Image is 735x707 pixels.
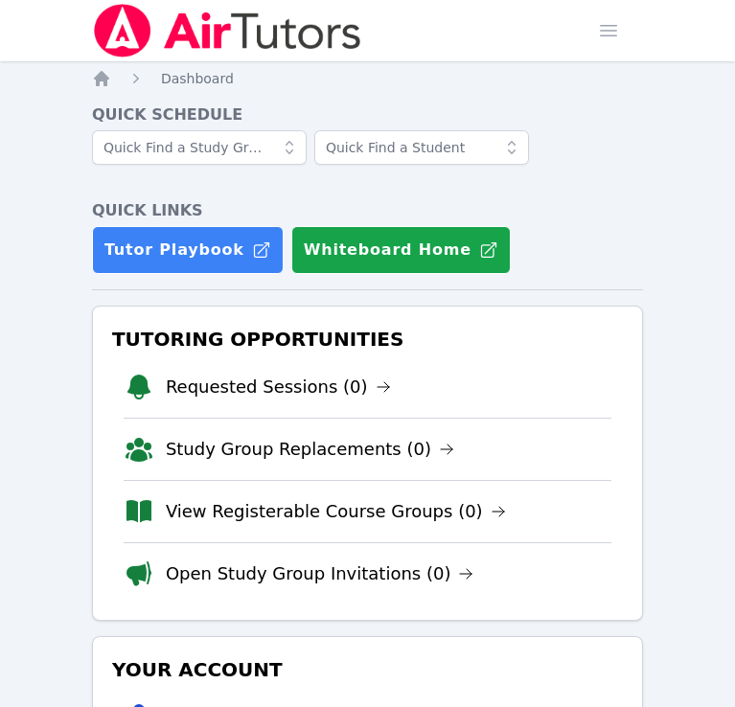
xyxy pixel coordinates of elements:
[108,322,627,356] h3: Tutoring Opportunities
[92,130,307,165] input: Quick Find a Study Group
[166,436,454,463] a: Study Group Replacements (0)
[166,374,391,400] a: Requested Sessions (0)
[92,4,363,57] img: Air Tutors
[92,226,284,274] a: Tutor Playbook
[108,652,627,687] h3: Your Account
[166,498,506,525] a: View Registerable Course Groups (0)
[161,71,234,86] span: Dashboard
[314,130,529,165] input: Quick Find a Student
[161,69,234,88] a: Dashboard
[92,103,643,126] h4: Quick Schedule
[166,560,474,587] a: Open Study Group Invitations (0)
[92,69,643,88] nav: Breadcrumb
[92,199,643,222] h4: Quick Links
[291,226,511,274] button: Whiteboard Home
